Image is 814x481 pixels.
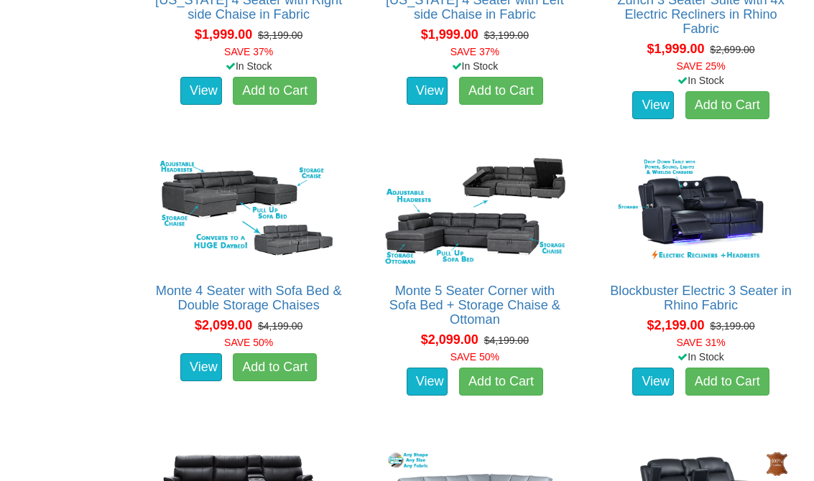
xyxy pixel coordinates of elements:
del: $3,199.00 [258,29,302,41]
font: SAVE 37% [450,46,499,57]
a: Add to Cart [459,368,543,396]
a: Add to Cart [233,353,317,382]
font: SAVE 50% [224,337,273,348]
a: View [407,77,448,106]
div: In Stock [370,59,581,73]
del: $3,199.00 [710,320,754,332]
div: In Stock [596,350,806,364]
font: SAVE 50% [450,351,499,363]
del: $2,699.00 [710,44,754,55]
font: SAVE 31% [676,337,725,348]
font: SAVE 25% [676,60,725,72]
del: $4,199.00 [484,335,529,346]
a: Monte 4 Seater with Sofa Bed & Double Storage Chaises [156,284,342,312]
del: $3,199.00 [484,29,529,41]
a: Add to Cart [459,77,543,106]
span: $2,199.00 [647,318,705,332]
span: $1,999.00 [647,42,705,56]
a: View [632,91,674,120]
span: $1,999.00 [421,27,478,42]
a: View [180,77,222,106]
a: Add to Cart [685,368,769,396]
img: Blockbuster Electric 3 Seater in Rhino Fabric [606,153,795,269]
a: Monte 5 Seater Corner with Sofa Bed + Storage Chaise & Ottoman [389,284,560,327]
a: Blockbuster Electric 3 Seater in Rhino Fabric [610,284,792,312]
a: View [180,353,222,382]
a: Add to Cart [233,77,317,106]
a: Add to Cart [685,91,769,120]
a: View [632,368,674,396]
span: $1,999.00 [195,27,252,42]
span: $2,099.00 [195,318,252,332]
img: Monte 4 Seater with Sofa Bed & Double Storage Chaises [154,153,343,269]
font: SAVE 37% [224,46,273,57]
img: Monte 5 Seater Corner with Sofa Bed + Storage Chaise & Ottoman [381,153,570,269]
div: In Stock [144,59,354,73]
div: In Stock [596,73,806,88]
span: $2,099.00 [421,332,478,347]
del: $4,199.00 [258,320,302,332]
a: View [407,368,448,396]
